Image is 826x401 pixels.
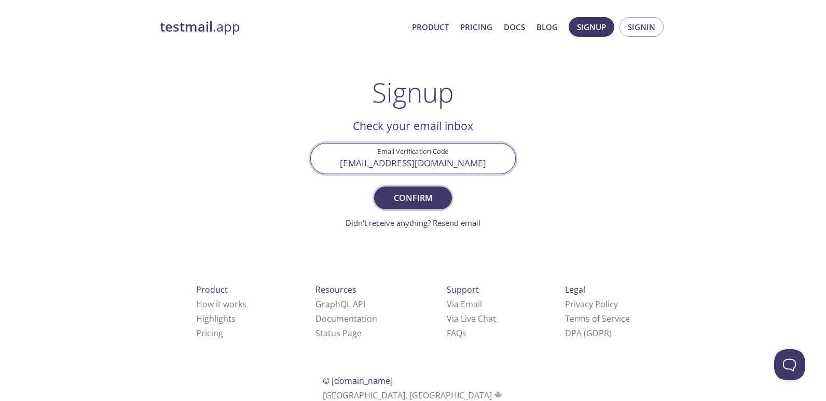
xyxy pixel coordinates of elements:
h2: Check your email inbox [310,117,516,135]
a: Docs [504,20,525,34]
span: [GEOGRAPHIC_DATA], [GEOGRAPHIC_DATA] [323,390,504,401]
span: Confirm [386,191,440,205]
a: Pricing [460,20,492,34]
a: Terms of Service [565,313,630,324]
a: Didn't receive anything? Resend email [346,218,480,228]
iframe: Help Scout Beacon - Open [774,349,805,380]
a: How it works [196,298,246,310]
a: Highlights [196,313,236,324]
a: Privacy Policy [565,298,618,310]
a: testmail.app [160,18,404,36]
a: Documentation [315,313,377,324]
strong: testmail [160,18,213,36]
button: Signup [569,17,614,37]
span: Product [196,284,228,295]
button: Signin [619,17,664,37]
h1: Signup [372,77,454,108]
span: Legal [565,284,585,295]
span: © [DOMAIN_NAME] [323,375,393,386]
a: Status Page [315,327,362,339]
span: Support [447,284,479,295]
a: DPA (GDPR) [565,327,612,339]
button: Confirm [374,187,452,209]
a: FAQ [447,327,466,339]
a: GraphQL API [315,298,365,310]
a: Via Live Chat [447,313,496,324]
a: Product [412,20,449,34]
span: s [462,327,466,339]
span: Signup [577,20,606,34]
a: Via Email [447,298,482,310]
a: Pricing [196,327,223,339]
span: Signin [628,20,655,34]
span: Resources [315,284,356,295]
a: Blog [536,20,558,34]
